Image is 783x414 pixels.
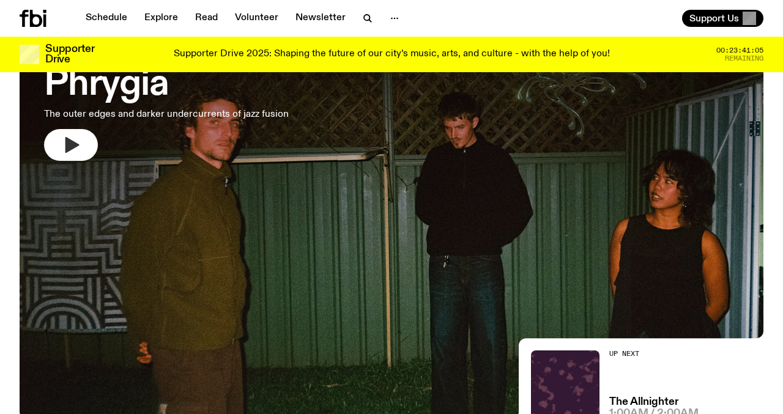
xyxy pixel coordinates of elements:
a: PhrygiaThe outer edges and darker undercurrents of jazz fusion [44,40,289,161]
span: Support Us [689,13,739,24]
span: 00:23:41:05 [716,47,763,54]
h3: Phrygia [44,68,289,102]
p: The outer edges and darker undercurrents of jazz fusion [44,107,289,122]
a: The Allnighter [609,397,679,407]
h3: Supporter Drive [45,44,94,65]
a: Read [188,10,225,27]
a: Volunteer [228,10,286,27]
p: Supporter Drive 2025: Shaping the future of our city’s music, arts, and culture - with the help o... [174,49,610,60]
span: Remaining [725,55,763,62]
a: Newsletter [288,10,353,27]
a: Explore [137,10,185,27]
button: Support Us [682,10,763,27]
h2: Up Next [609,350,699,357]
a: Schedule [78,10,135,27]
